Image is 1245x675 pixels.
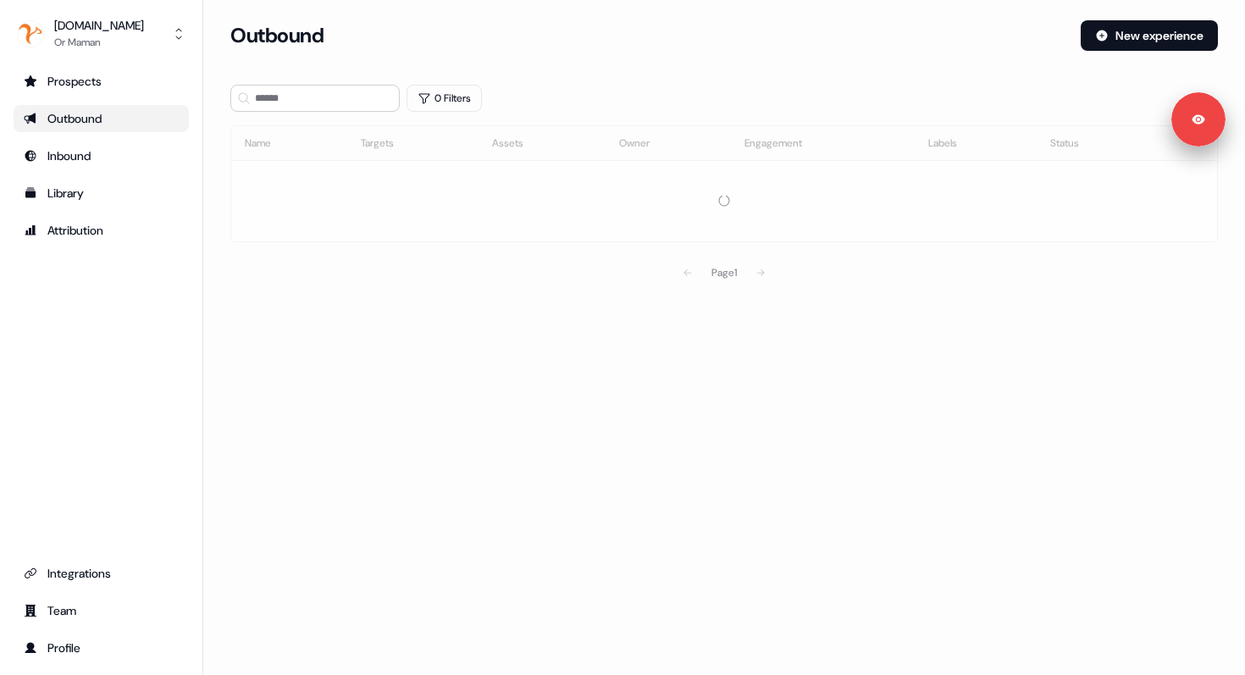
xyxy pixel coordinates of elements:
div: Inbound [24,147,179,164]
a: Go to integrations [14,560,189,587]
div: Library [24,185,179,202]
a: Go to prospects [14,68,189,95]
div: [DOMAIN_NAME] [54,17,144,34]
button: New experience [1081,20,1218,51]
button: 0 Filters [407,85,482,112]
a: Go to Inbound [14,142,189,169]
a: Go to templates [14,180,189,207]
div: Team [24,602,179,619]
h3: Outbound [230,23,324,48]
a: Go to team [14,597,189,624]
div: Or Maman [54,34,144,51]
a: Go to profile [14,634,189,661]
a: Go to attribution [14,217,189,244]
div: Integrations [24,565,179,582]
div: Profile [24,639,179,656]
div: Outbound [24,110,179,127]
button: [DOMAIN_NAME]Or Maman [14,14,189,54]
div: Prospects [24,73,179,90]
a: Go to outbound experience [14,105,189,132]
div: Attribution [24,222,179,239]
